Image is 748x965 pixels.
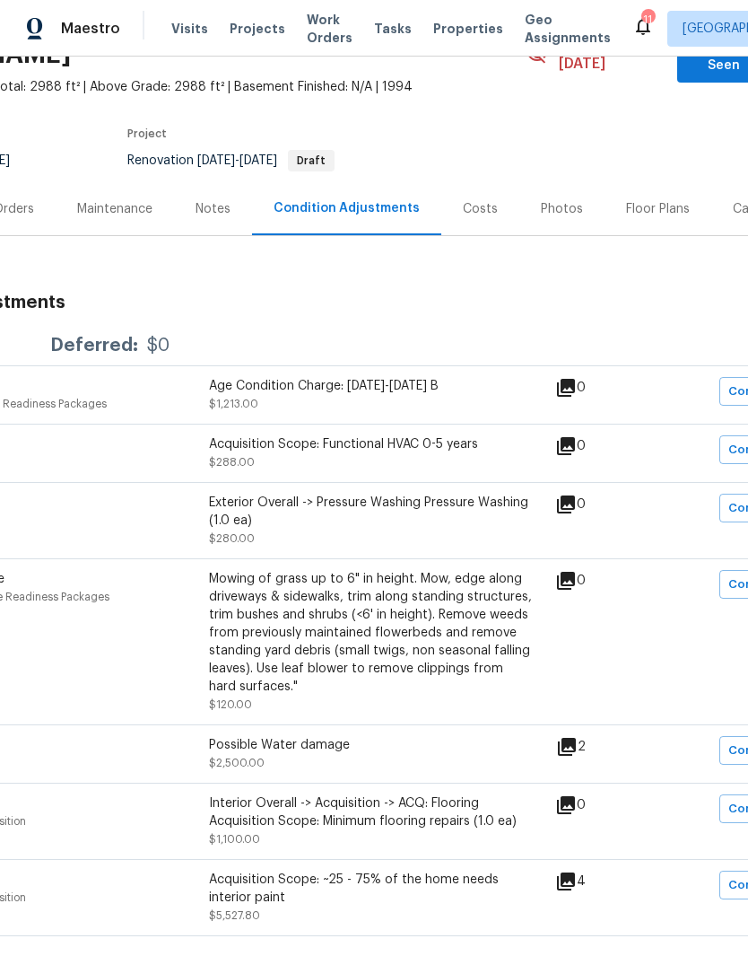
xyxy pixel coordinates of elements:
span: [DATE] [197,154,235,167]
span: $280.00 [209,533,255,544]
div: Maintenance [77,200,152,218]
span: $1,100.00 [209,834,260,845]
div: Costs [463,200,498,218]
span: Projects [230,20,285,38]
div: Interior Overall -> Acquisition -> ACQ: Flooring Acquisition Scope: Minimum flooring repairs (1.0... [209,794,532,830]
span: Tasks [374,22,412,35]
span: $2,500.00 [209,758,265,768]
span: Work Orders [307,11,352,47]
div: Age Condition Charge: [DATE]-[DATE] B [209,377,532,395]
span: Draft [290,155,333,166]
div: 0 [555,794,643,816]
span: $1,213.00 [209,399,258,409]
div: 0 [555,494,643,515]
div: 0 [555,435,643,457]
div: 11 [641,11,654,29]
div: $0 [147,337,170,355]
div: 4 [555,871,643,892]
div: Photos [541,200,583,218]
div: 2 [556,736,643,758]
div: Condition Adjustments [274,199,420,217]
span: Visits [171,20,208,38]
span: - [197,154,277,167]
div: 0 [555,377,643,399]
div: Notes [196,200,230,218]
div: Floor Plans [626,200,690,218]
span: Project [127,128,167,139]
span: Geo Assignments [525,11,611,47]
div: Acquisition Scope: Functional HVAC 0-5 years [209,435,532,453]
div: Possible Water damage [209,736,532,754]
span: $120.00 [209,699,252,710]
span: $5,527.80 [209,910,260,921]
div: 0 [555,570,643,592]
div: Exterior Overall -> Pressure Washing Pressure Washing (1.0 ea) [209,494,532,530]
div: Mowing of grass up to 6" in height. Mow, edge along driveways & sidewalks, trim along standing st... [209,570,532,696]
span: Properties [433,20,503,38]
span: Maestro [61,20,120,38]
span: [DATE] [239,154,277,167]
span: $288.00 [209,457,255,468]
div: Deferred: [50,337,138,355]
div: Acquisition Scope: ~25 - 75% of the home needs interior paint [209,871,532,907]
span: Renovation [127,154,335,167]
